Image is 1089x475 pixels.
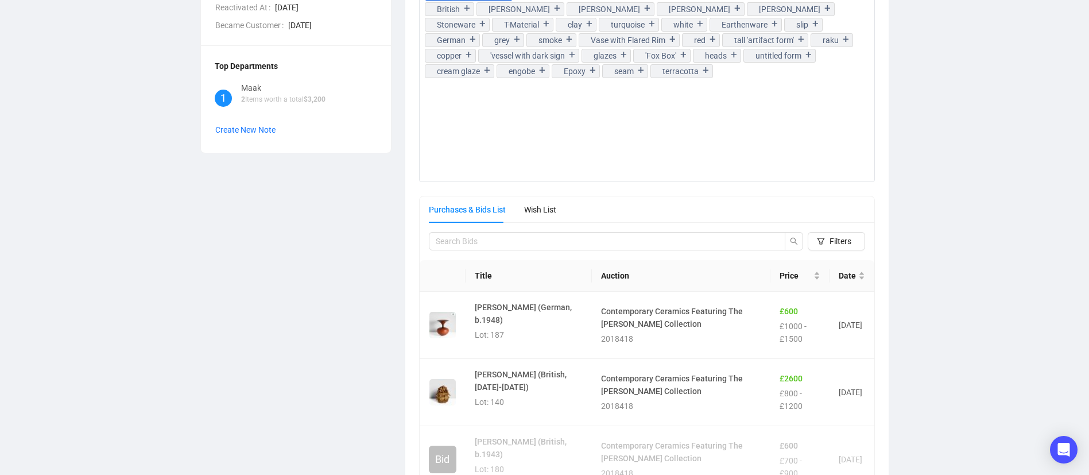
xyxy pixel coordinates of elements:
span: £ 600 [780,307,798,316]
div: grey [494,34,510,47]
p: Lot: 187 [475,329,504,341]
div: 2018418 [601,400,761,412]
div: terracotta [662,65,699,78]
div: untitled form [755,49,801,62]
div: Epoxy [564,65,586,78]
div: clay [568,18,582,31]
div: + [728,49,741,61]
div: [PERSON_NAME] [579,3,640,16]
div: £1000 - £1500 [780,320,820,345]
th: Price [770,260,830,292]
span: [DATE] [288,19,377,32]
div: + [467,34,479,45]
a: [PERSON_NAME] (German, b.1948) [475,303,572,325]
div: Maak [241,82,325,94]
a: [PERSON_NAME] (British, b.1943) [475,437,567,459]
div: + [707,34,719,45]
button: Filters [808,232,865,250]
div: + [618,49,630,61]
span: [DATE] [839,455,862,464]
div: T-Material [504,18,539,31]
div: + [646,18,658,30]
div: turquoise [611,18,645,31]
div: + [481,65,494,76]
div: + [583,18,596,30]
div: 'vessel with dark signs' [490,49,565,62]
div: + [635,65,648,76]
div: + [840,34,852,45]
h4: Contemporary Ceramics Featuring The [PERSON_NAME] Collection [601,305,761,330]
p: Lot: 140 [475,396,504,408]
div: German [437,34,466,47]
div: [PERSON_NAME] [759,3,820,16]
div: + [463,49,475,61]
div: + [511,34,524,45]
img: 140.jpg [429,379,456,406]
img: 187.jpg [429,312,456,338]
span: 1 [220,90,226,106]
th: Title [466,260,592,292]
th: Date [830,260,874,292]
p: Items worth a total [241,94,325,105]
div: + [821,3,834,14]
div: copper [437,49,462,62]
span: search [790,237,798,245]
div: [PERSON_NAME] [669,3,730,16]
div: Earthenware [722,18,768,31]
div: + [551,3,564,14]
div: + [694,18,707,30]
div: + [666,34,679,45]
div: + [536,65,549,76]
span: Bid [435,451,449,468]
span: Reactivated At [215,1,275,14]
div: Wish List [524,203,556,216]
span: £ 600 [780,441,798,450]
span: Date [839,269,856,282]
div: 'Fox Box' [645,49,676,62]
div: + [700,65,712,76]
div: + [641,3,654,14]
span: [DATE] [275,1,377,14]
span: Price [780,269,811,282]
div: glazes [594,49,617,62]
div: + [769,18,781,30]
div: Vase with Flared Rim [591,34,665,47]
span: Create New Note [215,125,276,134]
input: Search Bids [436,235,770,248]
div: white [673,18,693,31]
div: tall 'artifact form' [734,34,794,47]
div: Purchases & Bids List [429,203,506,216]
div: + [803,49,815,61]
div: + [795,34,808,45]
div: heads [705,49,727,62]
div: [PERSON_NAME] [489,3,550,16]
div: British [437,3,460,16]
span: Filters [830,235,851,248]
div: + [731,3,744,14]
span: filter [817,237,825,245]
h4: Contemporary Ceramics Featuring The [PERSON_NAME] Collection [601,372,761,397]
div: 2018418 [601,333,761,345]
div: + [677,49,690,61]
span: $ 3,200 [304,95,325,103]
h4: Contemporary Ceramics Featuring The [PERSON_NAME] Collection [601,439,761,465]
button: Create New Note [215,121,276,139]
div: engobe [509,65,535,78]
div: + [809,18,822,30]
div: slip [796,18,808,31]
div: + [540,18,553,30]
div: + [461,3,474,14]
div: raku [823,34,839,47]
span: Became Customer [215,19,288,32]
div: £800 - £1200 [780,387,820,412]
div: red [694,34,706,47]
span: [DATE] [839,388,862,397]
th: Auction [592,260,770,292]
div: + [566,49,579,61]
div: + [476,18,489,30]
div: cream glaze [437,65,480,78]
div: + [563,34,576,45]
span: £ 2600 [780,374,803,383]
a: [PERSON_NAME] (British, [DATE]-[DATE]) [475,370,567,392]
span: [DATE] [839,320,862,330]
